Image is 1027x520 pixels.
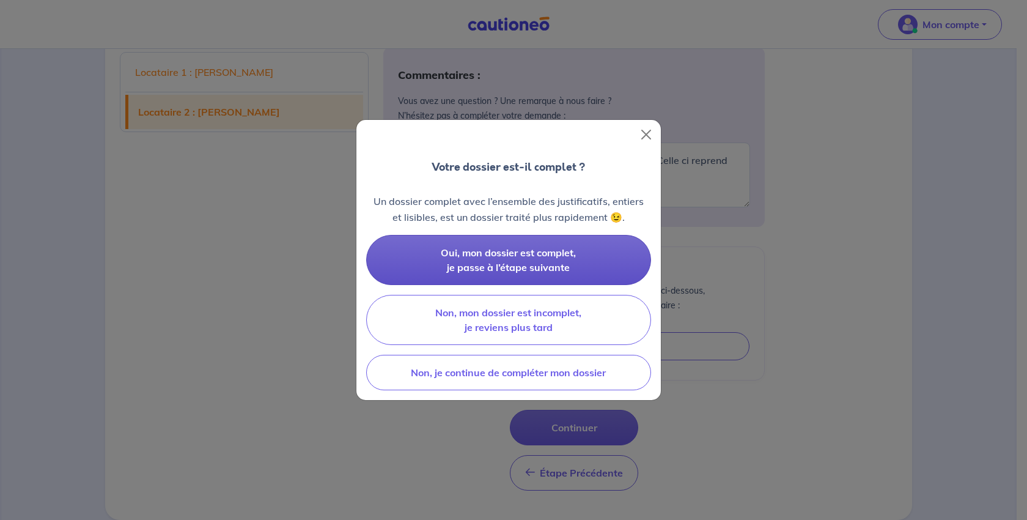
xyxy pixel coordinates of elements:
[411,366,606,379] span: Non, je continue de compléter mon dossier
[441,247,576,273] span: Oui, mon dossier est complet, je passe à l’étape suivante
[435,306,581,333] span: Non, mon dossier est incomplet, je reviens plus tard
[432,159,585,175] p: Votre dossier est-il complet ?
[366,193,651,225] p: Un dossier complet avec l’ensemble des justificatifs, entiers et lisibles, est un dossier traité ...
[366,355,651,390] button: Non, je continue de compléter mon dossier
[366,235,651,285] button: Oui, mon dossier est complet, je passe à l’étape suivante
[366,295,651,345] button: Non, mon dossier est incomplet, je reviens plus tard
[636,125,656,144] button: Close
